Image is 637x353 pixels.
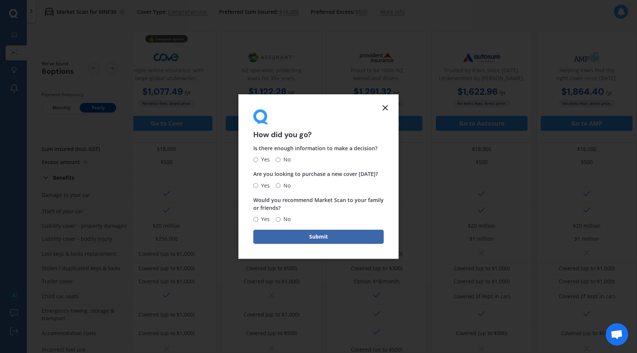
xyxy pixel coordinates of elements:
[253,230,384,244] button: Submit
[253,217,258,222] input: Yes
[281,215,291,224] span: No
[281,155,291,164] span: No
[281,181,291,190] span: No
[276,183,281,188] input: No
[253,145,377,152] span: Is there enough information to make a decision?
[276,157,281,162] input: No
[276,217,281,222] input: No
[258,155,270,164] span: Yes
[606,323,628,346] a: Open chat
[258,215,270,224] span: Yes
[253,157,258,162] input: Yes
[253,109,384,139] div: How did you go?
[253,196,384,211] span: Would you recommend Market Scan to your family or friends?
[253,171,378,178] span: Are you looking to purchase a new cover [DATE]?
[253,183,258,188] input: Yes
[258,181,270,190] span: Yes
